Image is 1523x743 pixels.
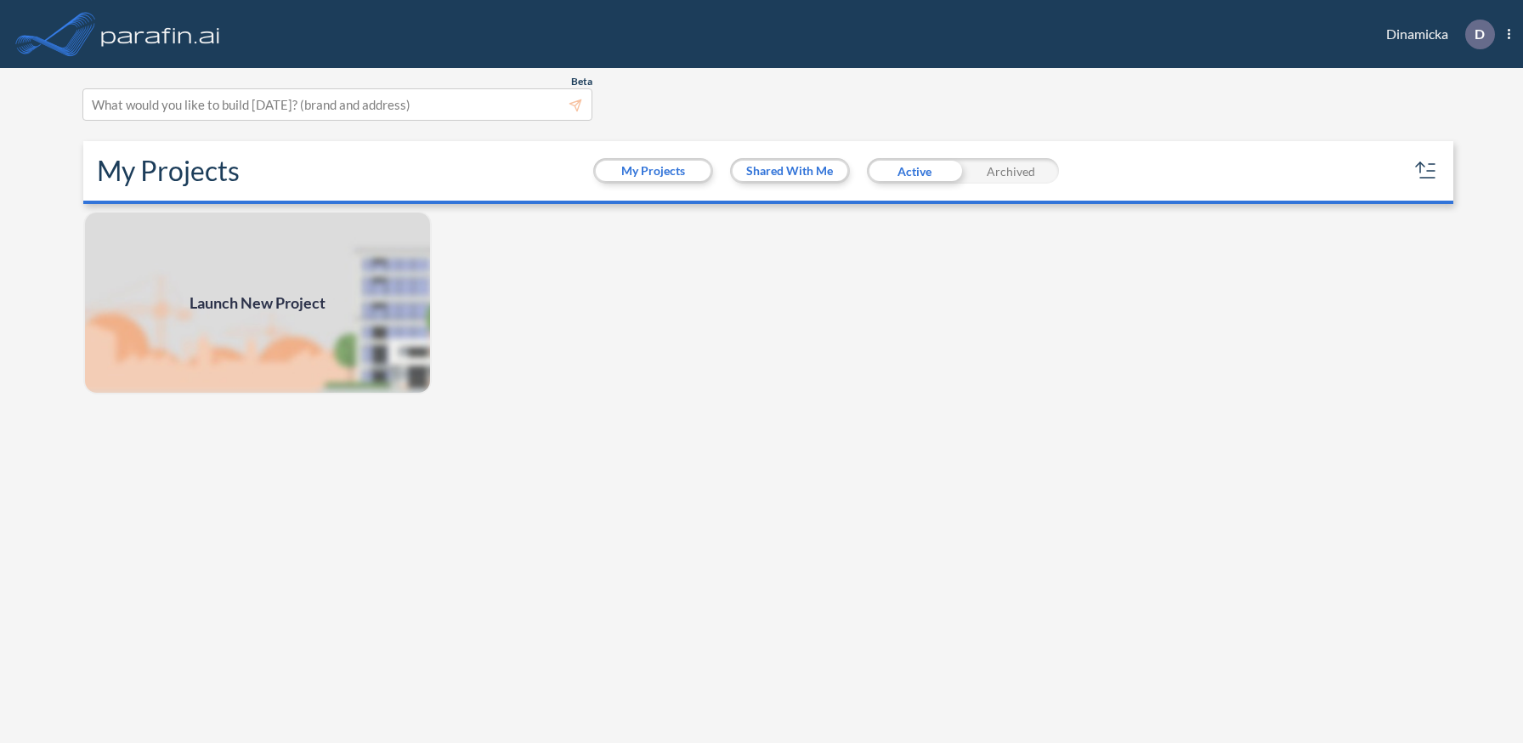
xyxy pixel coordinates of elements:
span: Beta [571,75,592,88]
h2: My Projects [97,155,240,187]
img: add [83,211,432,394]
div: Archived [963,158,1059,184]
p: D [1475,26,1485,42]
img: logo [98,17,224,51]
button: sort [1413,157,1440,184]
div: Dinamicka [1361,20,1510,49]
a: Launch New Project [83,211,432,394]
span: Launch New Project [190,292,326,315]
button: Shared With Me [733,161,847,181]
button: My Projects [596,161,711,181]
div: Active [867,158,963,184]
